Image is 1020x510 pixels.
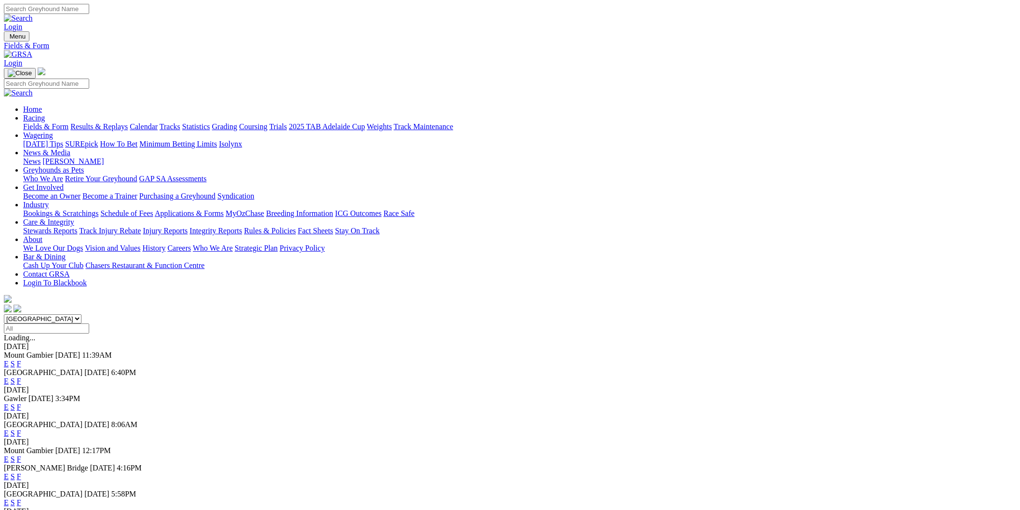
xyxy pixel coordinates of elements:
span: Gawler [4,394,27,403]
span: 11:39AM [82,351,112,359]
div: Racing [23,122,1016,131]
a: Schedule of Fees [100,209,153,217]
a: Become an Owner [23,192,81,200]
a: How To Bet [100,140,138,148]
span: [PERSON_NAME] Bridge [4,464,88,472]
a: F [17,377,21,385]
a: MyOzChase [226,209,264,217]
a: Applications & Forms [155,209,224,217]
input: Select date [4,323,89,334]
a: E [4,498,9,507]
img: Search [4,89,33,97]
a: Contact GRSA [23,270,69,278]
a: Cash Up Your Club [23,261,83,269]
span: Loading... [4,334,35,342]
a: [PERSON_NAME] [42,157,104,165]
img: twitter.svg [13,305,21,312]
a: Isolynx [219,140,242,148]
a: Stay On Track [335,227,379,235]
span: 5:58PM [111,490,136,498]
a: Greyhounds as Pets [23,166,84,174]
a: 2025 TAB Adelaide Cup [289,122,365,131]
span: 3:34PM [55,394,81,403]
button: Toggle navigation [4,68,36,79]
a: F [17,472,21,481]
a: F [17,403,21,411]
a: Fact Sheets [298,227,333,235]
a: Track Maintenance [394,122,453,131]
span: 4:16PM [117,464,142,472]
a: Weights [367,122,392,131]
a: Tracks [160,122,180,131]
span: [GEOGRAPHIC_DATA] [4,420,82,429]
a: About [23,235,42,243]
a: History [142,244,165,252]
span: [DATE] [84,490,109,498]
a: We Love Our Dogs [23,244,83,252]
a: F [17,360,21,368]
a: Care & Integrity [23,218,74,226]
div: Greyhounds as Pets [23,174,1016,183]
a: E [4,360,9,368]
a: S [11,472,15,481]
a: Strategic Plan [235,244,278,252]
a: Grading [212,122,237,131]
a: S [11,455,15,463]
a: E [4,403,9,411]
a: Coursing [239,122,268,131]
img: facebook.svg [4,305,12,312]
span: [GEOGRAPHIC_DATA] [4,490,82,498]
div: Bar & Dining [23,261,1016,270]
a: S [11,360,15,368]
a: Home [23,105,42,113]
img: GRSA [4,50,32,59]
a: E [4,472,9,481]
div: [DATE] [4,438,1016,446]
div: [DATE] [4,386,1016,394]
a: Industry [23,201,49,209]
a: S [11,429,15,437]
a: Get Involved [23,183,64,191]
a: Bar & Dining [23,253,66,261]
a: Breeding Information [266,209,333,217]
input: Search [4,79,89,89]
span: 8:06AM [111,420,137,429]
a: E [4,429,9,437]
span: [DATE] [84,420,109,429]
span: [GEOGRAPHIC_DATA] [4,368,82,376]
img: logo-grsa-white.png [4,295,12,303]
span: 12:17PM [82,446,111,455]
a: F [17,429,21,437]
div: [DATE] [4,481,1016,490]
a: E [4,455,9,463]
a: Statistics [182,122,210,131]
div: [DATE] [4,342,1016,351]
span: [DATE] [90,464,115,472]
a: Vision and Values [85,244,140,252]
a: S [11,377,15,385]
a: [DATE] Tips [23,140,63,148]
a: Login [4,23,22,31]
span: [DATE] [28,394,54,403]
a: Stewards Reports [23,227,77,235]
span: Mount Gambier [4,351,54,359]
a: Fields & Form [4,41,1016,50]
a: News [23,157,40,165]
div: Care & Integrity [23,227,1016,235]
span: [DATE] [84,368,109,376]
span: [DATE] [55,351,81,359]
div: About [23,244,1016,253]
a: Track Injury Rebate [79,227,141,235]
a: Who We Are [23,174,63,183]
span: 6:40PM [111,368,136,376]
span: Menu [10,33,26,40]
a: Fields & Form [23,122,68,131]
a: Purchasing a Greyhound [139,192,215,200]
a: Race Safe [383,209,414,217]
a: Become a Trainer [82,192,137,200]
a: Login To Blackbook [23,279,87,287]
a: Results & Replays [70,122,128,131]
a: GAP SA Assessments [139,174,207,183]
img: Search [4,14,33,23]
